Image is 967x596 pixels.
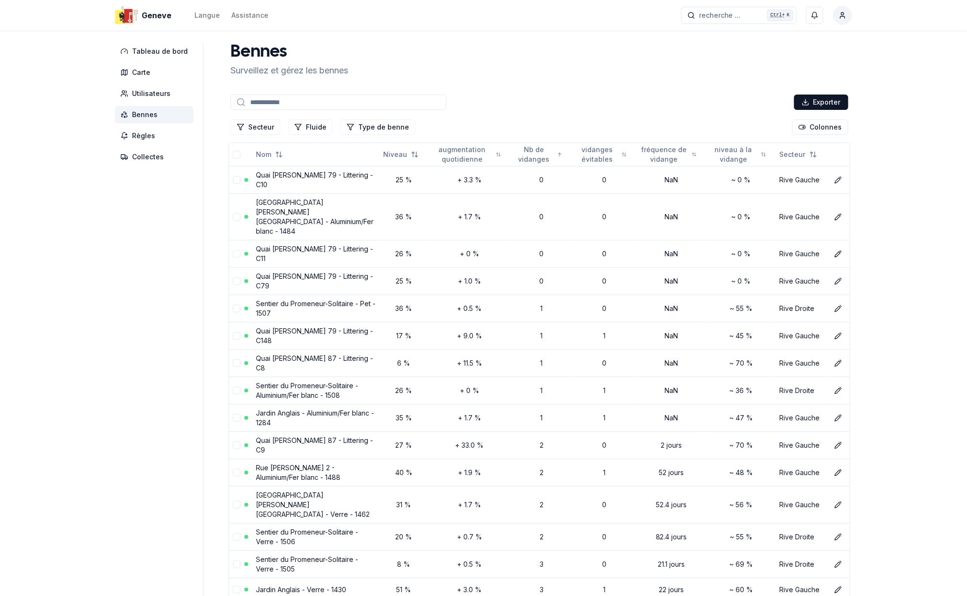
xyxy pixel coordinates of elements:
div: 3 [515,585,568,595]
div: 2 [515,441,568,450]
a: Quai [PERSON_NAME] 79 - Littering - C79 [256,272,373,290]
button: recherche ...Ctrl+K [681,7,797,24]
div: 0 [515,212,568,222]
span: Nb de vidanges [515,145,554,164]
div: ~ 45 % [710,331,772,341]
span: Utilisateurs [132,89,170,98]
div: ~ 0 % [710,249,772,259]
div: ~ 0 % [710,276,772,286]
button: Langue [194,10,220,21]
div: 0 [576,304,633,313]
span: Règles [132,131,155,141]
div: + 0.5 % [432,304,507,313]
a: Sentier du Promeneur-Solitaire - Verre - 1506 [256,528,358,546]
div: 82.4 jours [641,532,702,542]
div: ~ 55 % [710,304,772,313]
div: 3 [515,560,568,569]
div: 2 [515,532,568,542]
a: Carte [115,64,197,81]
button: select-row [233,469,241,477]
div: NaN [641,358,702,368]
div: 25 % [383,175,424,185]
a: Sentier du Promeneur-Solitaire - Verre - 1505 [256,555,358,573]
button: select-row [233,586,241,594]
div: 1 [515,304,568,313]
div: 1 [515,331,568,341]
div: 25 % [383,276,424,286]
span: Niveau [383,150,407,159]
div: 1 [576,331,633,341]
div: ~ 47 % [710,413,772,423]
div: + 0 % [432,249,507,259]
td: Rive Gauche [776,431,827,459]
button: select-row [233,501,241,509]
div: 0 [576,560,633,569]
div: 0 [576,500,633,510]
div: 1 [576,585,633,595]
a: Sentier du Promeneur-Solitaire - Aluminium/Fer blanc - 1508 [256,381,358,399]
span: Carte [132,68,150,77]
span: fréquence de vidange [641,145,688,164]
td: Rive Droite [776,550,827,578]
button: select-row [233,213,241,221]
div: 52 jours [641,468,702,477]
button: select-row [233,414,241,422]
div: NaN [641,249,702,259]
a: Quai [PERSON_NAME] 79 - Littering - C148 [256,327,373,345]
div: + 3.0 % [432,585,507,595]
div: 22 jours [641,585,702,595]
div: 52.4 jours [641,500,702,510]
div: 36 % [383,304,424,313]
a: Rue [PERSON_NAME] 2 - Aluminium/Fer blanc - 1488 [256,464,340,481]
div: NaN [641,212,702,222]
button: select-row [233,560,241,568]
a: Quai [PERSON_NAME] 79 - Littering - C10 [256,171,373,189]
td: Rive Gauche [776,404,827,431]
a: [GEOGRAPHIC_DATA][PERSON_NAME][GEOGRAPHIC_DATA] - Verre - 1462 [256,491,370,518]
button: Not sorted. Click to sort ascending. [426,147,507,162]
div: ~ 69 % [710,560,772,569]
a: Geneve [115,10,175,21]
div: Exporter [794,95,848,110]
div: 0 [515,276,568,286]
div: NaN [641,175,702,185]
a: Quai [PERSON_NAME] 87 - Littering - C9 [256,436,373,454]
div: 31 % [383,500,424,510]
div: + 3.3 % [432,175,507,185]
button: select-all [233,151,241,158]
div: NaN [641,386,702,395]
div: + 1.0 % [432,276,507,286]
button: Not sorted. Click to sort ascending. [250,147,289,162]
button: Filtrer les lignes [340,119,415,135]
div: 1 [576,413,633,423]
div: ~ 36 % [710,386,772,395]
div: + 0.7 % [432,532,507,542]
button: select-row [233,441,241,449]
div: 0 [576,358,633,368]
div: ~ 70 % [710,441,772,450]
button: select-row [233,359,241,367]
div: 0 [515,249,568,259]
a: Utilisateurs [115,85,197,102]
span: Secteur [780,150,806,159]
div: ~ 0 % [710,175,772,185]
span: Tableau de bord [132,47,188,56]
div: Langue [194,11,220,20]
p: Surveillez et gérez les bennes [230,64,348,77]
div: NaN [641,413,702,423]
a: [GEOGRAPHIC_DATA][PERSON_NAME][GEOGRAPHIC_DATA] - Aluminium/Fer blanc - 1484 [256,198,374,235]
a: Assistance [231,10,268,21]
td: Rive Gauche [776,459,827,486]
a: Quai [PERSON_NAME] 79 - Littering - C11 [256,245,373,262]
div: + 11.5 % [432,358,507,368]
span: vidanges évitables [576,145,618,164]
div: 1 [515,358,568,368]
div: ~ 70 % [710,358,772,368]
div: 35 % [383,413,424,423]
td: Rive Gauche [776,166,827,193]
a: Jardin Anglais - Aluminium/Fer blanc - 1284 [256,409,374,427]
div: 1 [515,386,568,395]
button: select-row [233,305,241,312]
a: Quai [PERSON_NAME] 87 - Littering - C8 [256,354,373,372]
div: NaN [641,276,702,286]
